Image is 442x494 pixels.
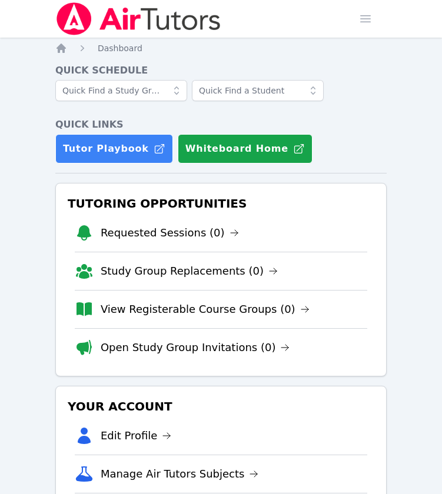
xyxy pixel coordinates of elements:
[101,301,310,318] a: View Registerable Course Groups (0)
[178,134,313,163] button: Whiteboard Home
[101,466,259,482] a: Manage Air Tutors Subjects
[55,2,222,35] img: Air Tutors
[101,339,290,356] a: Open Study Group Invitations (0)
[192,80,324,101] input: Quick Find a Student
[98,44,142,53] span: Dashboard
[55,64,387,78] h4: Quick Schedule
[55,118,387,132] h4: Quick Links
[65,193,377,214] h3: Tutoring Opportunities
[55,42,387,54] nav: Breadcrumb
[101,225,239,241] a: Requested Sessions (0)
[101,428,172,444] a: Edit Profile
[101,263,278,279] a: Study Group Replacements (0)
[55,80,187,101] input: Quick Find a Study Group
[98,42,142,54] a: Dashboard
[55,134,173,163] a: Tutor Playbook
[65,396,377,417] h3: Your Account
